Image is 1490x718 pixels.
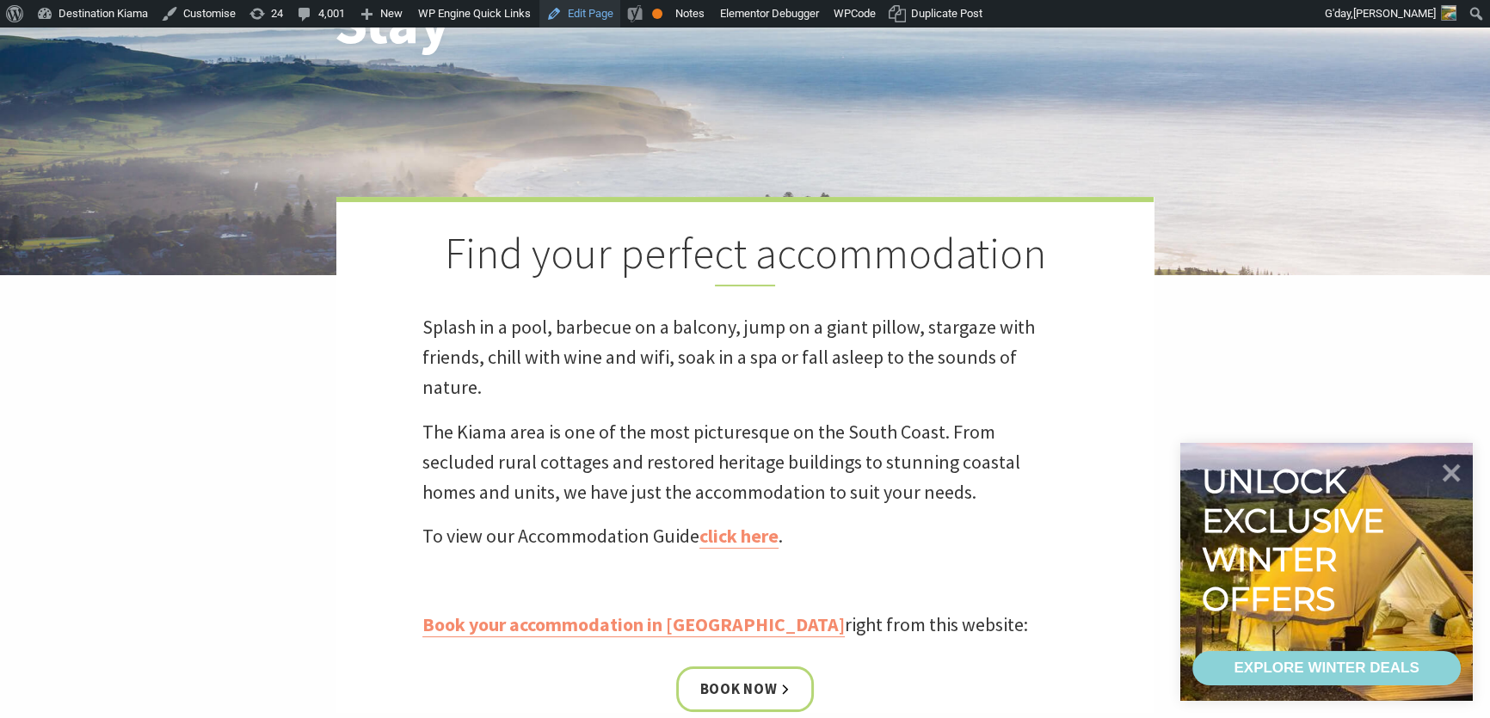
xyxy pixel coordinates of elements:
[1202,462,1392,618] div: Unlock exclusive winter offers
[1234,651,1419,685] div: EXPLORE WINTER DEALS
[422,521,1068,551] p: To view our Accommodation Guide .
[422,612,845,637] a: Book your accommodation in [GEOGRAPHIC_DATA]
[676,666,815,712] a: Book now
[422,417,1068,508] p: The Kiama area is one of the most picturesque on the South Coast. From secluded rural cottages an...
[1192,651,1461,685] a: EXPLORE WINTER DEALS
[422,228,1068,286] h2: Find your perfect accommodation
[422,610,1068,640] p: right from this website:
[652,9,662,19] div: OK
[699,524,779,549] a: click here
[422,312,1068,403] p: Splash in a pool, barbecue on a balcony, jump on a giant pillow, stargaze with friends, chill wit...
[1353,7,1436,20] span: [PERSON_NAME]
